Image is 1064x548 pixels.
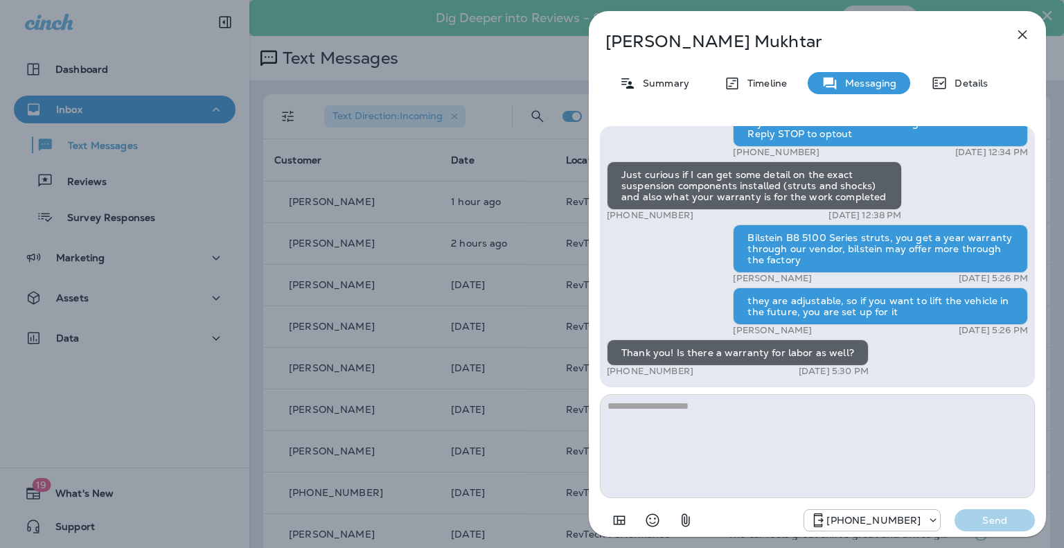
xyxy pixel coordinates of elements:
p: [PHONE_NUMBER] [607,366,693,377]
p: Messaging [838,78,896,89]
div: Thank you! Is there a warranty for labor as well? [607,339,869,366]
p: [PERSON_NAME] [733,325,812,336]
p: [PERSON_NAME] Mukhtar [605,32,984,51]
p: [DATE] 5:26 PM [959,325,1028,336]
div: +1 (571) 520-7309 [804,512,940,529]
p: [PHONE_NUMBER] [607,210,693,221]
p: Summary [636,78,689,89]
p: [PHONE_NUMBER] [826,515,921,526]
p: [DATE] 5:30 PM [799,366,869,377]
p: Timeline [741,78,787,89]
p: Details [948,78,988,89]
p: [PERSON_NAME] [733,273,812,284]
p: [DATE] 5:26 PM [959,273,1028,284]
p: [PHONE_NUMBER] [733,147,819,158]
button: Select an emoji [639,506,666,534]
div: they are adjustable, so if you want to lift the vehicle in the future, you are set up for it [733,288,1028,325]
div: Bilstein B8 5100 Series struts, you get a year warranty through our vendor, bilstein may offer mo... [733,224,1028,273]
div: Just curious if I can get some detail on the exact suspension components installed (struts and sh... [607,161,902,210]
p: [DATE] 12:38 PM [828,210,901,221]
p: [DATE] 12:34 PM [955,147,1028,158]
button: Add in a premade template [605,506,633,534]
